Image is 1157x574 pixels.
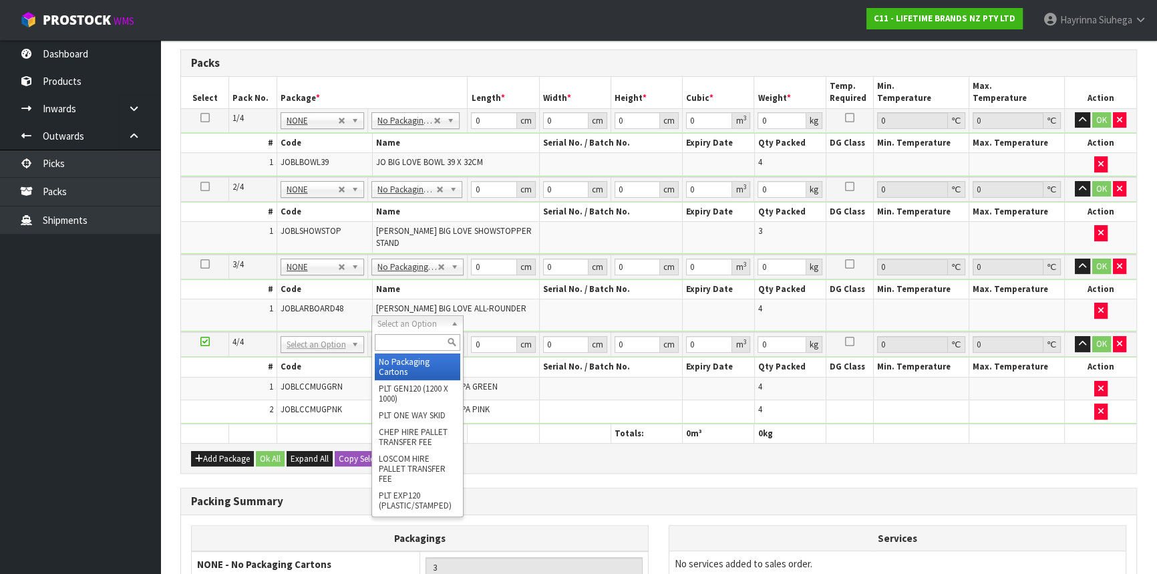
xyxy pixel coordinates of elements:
[375,487,460,514] li: PLT EXP120 (PLASTIC/STAMPED)
[191,451,254,467] button: Add Package
[686,428,691,439] span: 0
[269,303,273,314] span: 1
[181,280,277,299] th: #
[754,424,826,443] th: kg
[232,112,244,124] span: 1/4
[191,495,1126,508] h3: Packing Summary
[732,181,750,198] div: m
[826,77,874,108] th: Temp. Required
[372,280,539,299] th: Name
[269,225,273,237] span: 1
[969,77,1065,108] th: Max. Temperature
[375,450,460,487] li: LOSCOM HIRE PALLET TRANSFER FEE
[468,77,539,108] th: Length
[826,202,874,222] th: DG Class
[232,259,244,270] span: 3/4
[335,451,393,467] button: Copy Selected
[969,134,1065,153] th: Max. Temperature
[269,156,273,168] span: 1
[806,336,822,353] div: kg
[197,558,331,571] strong: NONE - No Packaging Cartons
[589,181,607,198] div: cm
[874,280,969,299] th: Min. Temperature
[376,156,483,168] span: JO BIG LOVE BOWL 39 X 32CM
[43,11,111,29] span: ProStock
[948,181,965,198] div: ℃
[969,280,1065,299] th: Max. Temperature
[277,202,372,222] th: Code
[269,404,273,415] span: 2
[874,77,969,108] th: Min. Temperature
[660,259,679,275] div: cm
[866,8,1023,29] a: C11 - LIFETIME BRANDS NZ PTY LTD
[758,404,762,415] span: 4
[277,134,372,153] th: Code
[874,134,969,153] th: Min. Temperature
[281,303,343,314] span: JOBLARBOARD48
[281,225,341,237] span: JOBLSHOWSTOP
[732,259,750,275] div: m
[114,15,134,27] small: WMS
[758,225,762,237] span: 3
[376,225,532,249] span: [PERSON_NAME] BIG LOVE SHOWSTOPPER STAND
[181,357,277,377] th: #
[181,202,277,222] th: #
[192,525,649,551] th: Packagings
[181,134,277,153] th: #
[948,336,965,353] div: ℃
[1099,13,1132,26] span: Siuhega
[754,77,826,108] th: Weight
[20,11,37,28] img: cube-alt.png
[683,357,754,377] th: Expiry Date
[969,202,1065,222] th: Max. Temperature
[376,404,490,415] span: JO BIG LOVE COSY CUPPA PINK
[539,134,683,153] th: Serial No. / Batch No.
[277,77,468,108] th: Package
[1092,112,1111,128] button: OK
[287,259,339,275] span: NONE
[758,381,762,392] span: 4
[517,336,536,353] div: cm
[281,404,342,415] span: JOBLCCMUGPNK
[375,424,460,450] li: CHEP HIRE PALLET TRANSFER FEE
[660,181,679,198] div: cm
[1065,202,1136,222] th: Action
[281,381,343,392] span: JOBLCCMUGGRN
[517,259,536,275] div: cm
[806,181,822,198] div: kg
[287,451,333,467] button: Expand All
[969,357,1065,377] th: Max. Temperature
[277,357,372,377] th: Code
[683,280,754,299] th: Expiry Date
[754,357,826,377] th: Qty Packed
[232,181,244,192] span: 2/4
[1092,181,1111,197] button: OK
[1043,336,1061,353] div: ℃
[256,451,285,467] button: Ok All
[743,260,746,269] sup: 3
[589,259,607,275] div: cm
[377,316,446,332] span: Select an Option
[372,134,539,153] th: Name
[1043,112,1061,129] div: ℃
[1092,259,1111,275] button: OK
[375,380,460,407] li: PLT GEN120 (1200 X 1000)
[287,113,339,129] span: NONE
[806,259,822,275] div: kg
[611,77,682,108] th: Height
[743,182,746,191] sup: 3
[1060,13,1097,26] span: Hayrinna
[683,134,754,153] th: Expiry Date
[611,424,682,443] th: Totals:
[375,407,460,424] li: PLT ONE WAY SKID
[1065,134,1136,153] th: Action
[1065,357,1136,377] th: Action
[277,280,372,299] th: Code
[287,337,347,353] span: Select an Option
[229,77,277,108] th: Pack No.
[232,336,244,347] span: 4/4
[372,202,539,222] th: Name
[806,112,822,129] div: kg
[539,77,611,108] th: Width
[291,453,329,464] span: Expand All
